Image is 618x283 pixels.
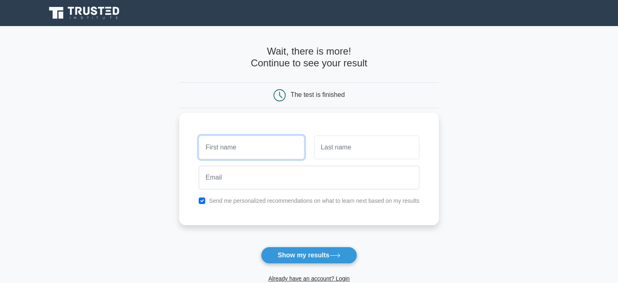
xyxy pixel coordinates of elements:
[209,197,419,204] label: Send me personalized recommendations on what to learn next based on my results
[199,136,304,159] input: First name
[179,46,439,69] h4: Wait, there is more! Continue to see your result
[261,247,357,264] button: Show my results
[199,166,419,189] input: Email
[268,275,349,282] a: Already have an account? Login
[314,136,419,159] input: Last name
[291,91,345,98] div: The test is finished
